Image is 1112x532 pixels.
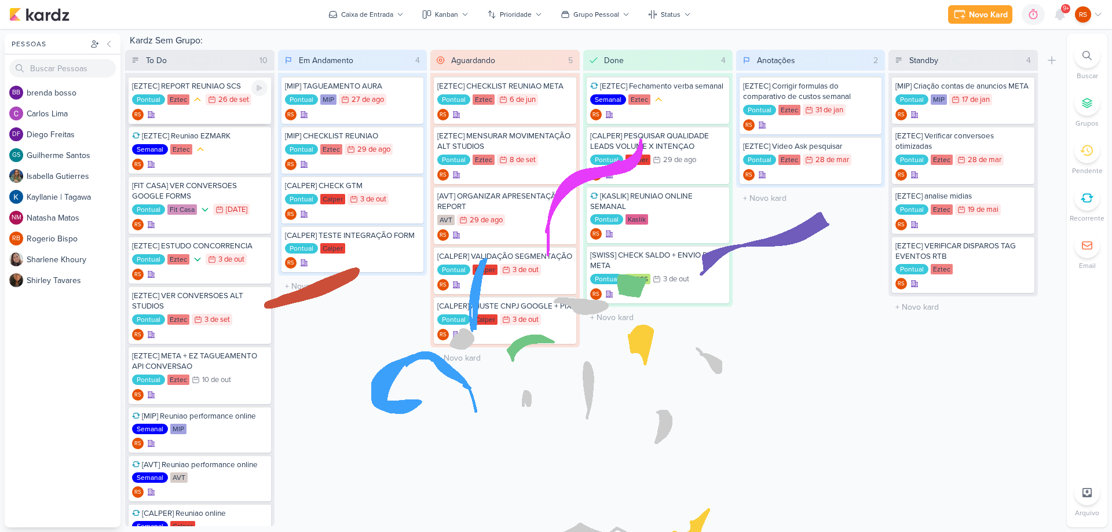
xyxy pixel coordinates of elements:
[895,278,907,289] div: Renan Sena
[9,39,88,49] div: Pessoas
[743,141,879,152] div: [EZTEC] Video Ask pesquisar
[510,156,536,164] div: 8 de set
[285,257,297,269] div: Renan Sena
[27,108,120,120] div: C a r l o s L i m a
[285,159,297,170] div: Criador(a): Renan Sena
[440,233,447,239] p: RS
[167,254,189,265] div: Eztec
[132,219,144,230] div: Renan Sena
[1079,9,1087,20] p: RS
[287,261,294,266] p: RS
[895,219,907,230] div: Renan Sena
[968,156,1001,164] div: 28 de mar
[199,204,211,215] div: Prioridade Baixa
[170,144,192,155] div: Eztec
[590,131,726,152] div: [CALPER] PESQUISAR QUALIDADE LEADS VOLUME X INTENÇAO
[132,460,268,470] div: [AVT] Reuniao performance online
[931,264,953,274] div: Eztec
[27,87,120,99] div: b r e n d a b o s s o
[895,169,907,181] div: Renan Sena
[27,149,120,162] div: G u i l h e r m e S a n t o s
[9,211,23,225] div: Natasha Matos
[285,208,297,220] div: Renan Sena
[628,94,650,105] div: Eztec
[167,314,189,325] div: Eztec
[1075,508,1099,518] p: Arquivo
[320,144,342,155] div: Eztec
[898,281,905,287] p: RS
[9,273,23,287] img: Shirley Tavares
[204,316,230,324] div: 3 de set
[743,155,776,165] div: Pontual
[931,94,947,105] div: MIP
[132,204,165,215] div: Pontual
[132,94,165,105] div: Pontual
[132,351,268,372] div: [EZTEC] META + EZ TAGUEAMENTO API CONVERSAO
[27,274,120,287] div: S h i r l e y T a v a r e s
[170,521,195,531] div: Calper
[590,191,726,212] div: [KASLIK] REUNIAO ONLINE SEMANAL
[437,279,449,291] div: Criador(a): Renan Sena
[132,269,144,280] div: Renan Sena
[287,212,294,218] p: RS
[590,214,623,225] div: Pontual
[895,241,1031,262] div: [EZTEC] VERIFICAR DISPAROS TAG EVENTOS RTB
[1079,261,1096,271] p: Email
[9,252,23,266] img: Sharlene Khoury
[590,288,602,300] div: Renan Sena
[27,212,120,224] div: N a t a s h a M a t o s
[895,169,907,181] div: Criador(a): Renan Sena
[132,329,144,340] div: Renan Sena
[590,250,726,271] div: [SWISS] CHECK SALDO + ENVIO PIX META
[12,215,21,221] p: NM
[9,107,23,120] img: Carlos Lima
[931,204,953,215] div: Eztec
[1077,71,1098,81] p: Buscar
[1075,6,1091,23] div: Renan Sena
[132,131,268,141] div: [EZTEC] Reuniao EZMARK
[513,266,539,274] div: 3 de out
[170,472,188,483] div: AVT
[192,94,203,105] div: Prioridade Média
[167,375,189,385] div: Eztec
[9,148,23,162] div: Guilherme Santos
[895,191,1031,201] div: [EZTEC] analise midias
[132,109,144,120] div: Renan Sena
[285,159,297,170] div: Renan Sena
[132,438,144,449] div: Renan Sena
[473,265,498,275] div: Calper
[437,131,573,152] div: [EZTEC] MENSURAR MOVIMENTAÇÃO ALT STUDIOS
[411,54,425,67] div: 4
[743,169,755,181] div: Criador(a): Renan Sena
[590,274,623,284] div: Pontual
[440,173,447,178] p: RS
[285,131,420,141] div: [MIP] CHECKLIST REUNIAO
[895,219,907,230] div: Criador(a): Renan Sena
[27,170,120,182] div: I s a b e l l a G u t i e r r e s
[360,196,386,203] div: 3 de out
[27,233,120,245] div: R o g e r i o B i s p o
[891,299,1036,315] input: + Novo kard
[132,438,144,449] div: Criador(a): Renan Sena
[437,314,470,325] div: Pontual
[745,123,752,129] p: RS
[473,314,498,325] div: Calper
[590,228,602,240] div: Criador(a): Renan Sena
[1076,118,1099,129] p: Grupos
[1067,43,1107,81] li: Ctrl + F
[743,105,776,115] div: Pontual
[743,81,879,102] div: [EZTEC] Corrigir formulas do comparativo de custos semanal
[134,332,141,338] p: RS
[9,8,69,21] img: kardz.app
[134,272,141,278] p: RS
[592,173,599,178] p: RS
[778,105,800,115] div: Eztec
[437,191,573,212] div: [AVT] ORGANIZAR APRESENTAÇÃO REPORT
[134,490,141,496] p: RS
[132,486,144,498] div: Criador(a): Renan Sena
[132,109,144,120] div: Criador(a): Renan Sena
[745,173,752,178] p: RS
[510,96,536,104] div: 6 de jun
[962,96,990,104] div: 17 de jan
[218,96,249,104] div: 26 de set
